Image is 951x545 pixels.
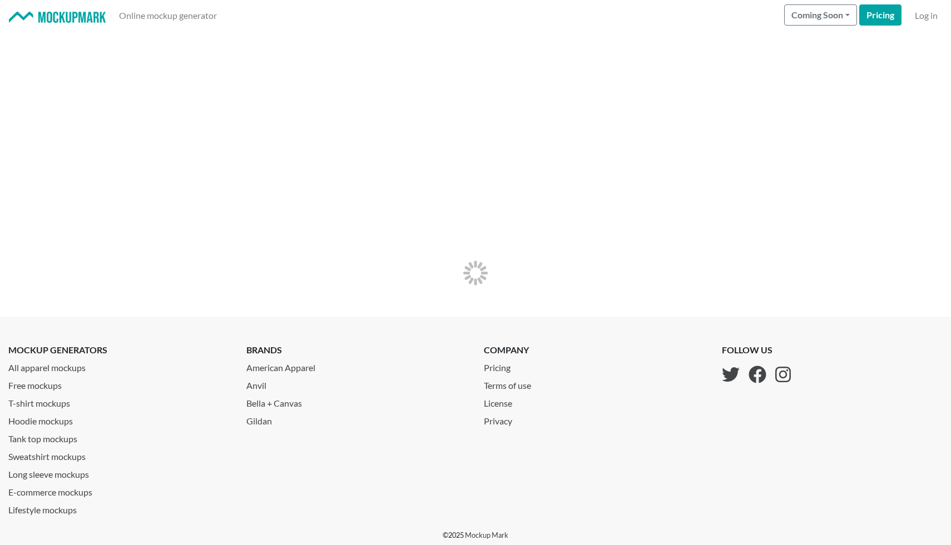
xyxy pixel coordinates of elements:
[8,392,230,410] a: T-shirt mockups
[722,343,791,357] p: follow us
[484,374,540,392] a: Terms of use
[484,357,540,374] a: Pricing
[910,4,942,27] a: Log in
[8,463,230,481] a: Long sleeve mockups
[465,531,508,539] a: Mockup Mark
[115,4,221,27] a: Online mockup generator
[246,392,468,410] a: Bella + Canvas
[246,343,468,357] p: brands
[8,499,230,517] a: Lifestyle mockups
[484,392,540,410] a: License
[8,410,230,428] a: Hoodie mockups
[246,357,468,374] a: American Apparel
[8,357,230,374] a: All apparel mockups
[8,374,230,392] a: Free mockups
[9,12,106,23] img: Mockup Mark
[859,4,902,26] a: Pricing
[484,410,540,428] a: Privacy
[784,4,857,26] button: Coming Soon
[8,428,230,446] a: Tank top mockups
[8,481,230,499] a: E-commerce mockups
[443,530,508,541] p: © 2025
[246,374,468,392] a: Anvil
[8,343,230,357] p: mockup generators
[246,410,468,428] a: Gildan
[8,446,230,463] a: Sweatshirt mockups
[484,343,540,357] p: company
